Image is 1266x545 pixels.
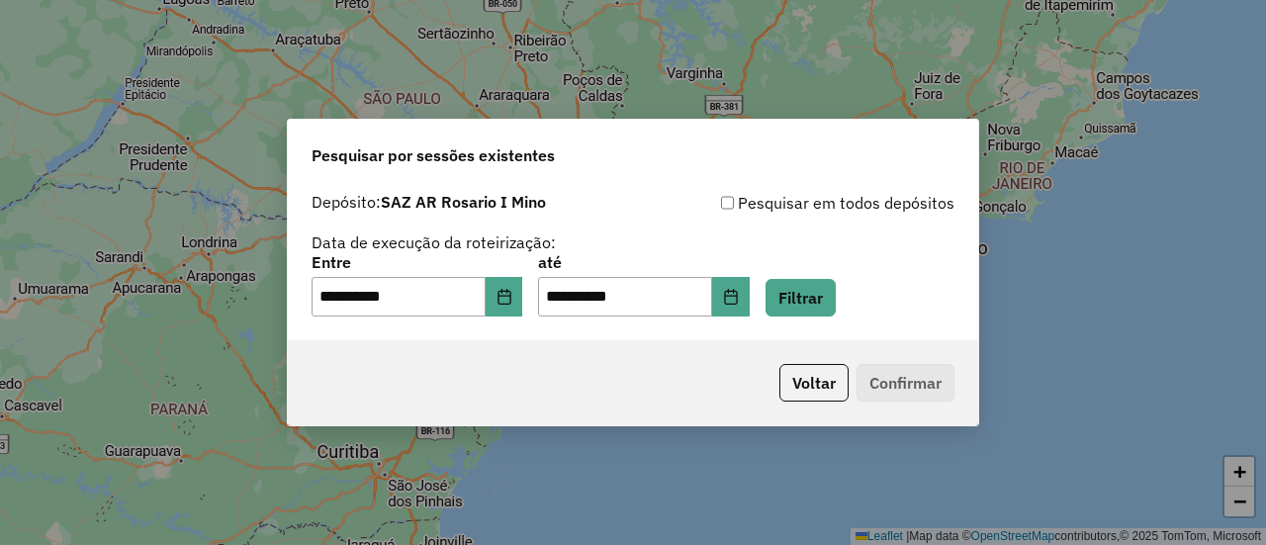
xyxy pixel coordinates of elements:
[312,250,522,274] label: Entre
[486,277,523,317] button: Choose Date
[712,277,750,317] button: Choose Date
[312,190,546,214] label: Depósito:
[633,191,954,215] div: Pesquisar em todos depósitos
[312,143,555,167] span: Pesquisar por sessões existentes
[766,279,836,317] button: Filtrar
[381,192,546,212] strong: SAZ AR Rosario I Mino
[312,230,556,254] label: Data de execução da roteirização:
[779,364,849,402] button: Voltar
[538,250,749,274] label: até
